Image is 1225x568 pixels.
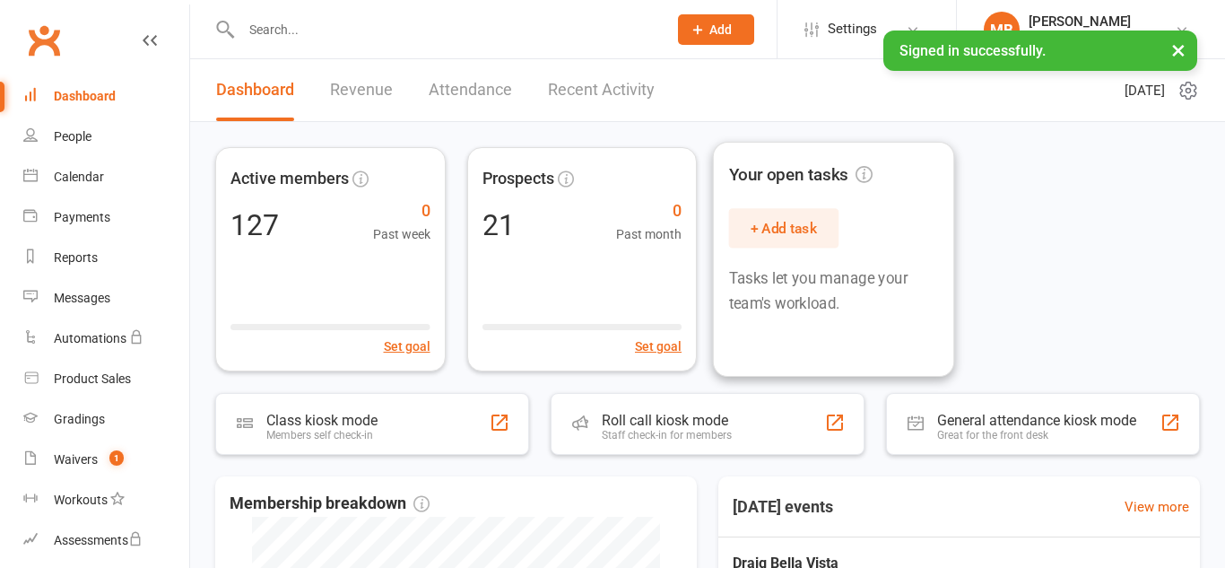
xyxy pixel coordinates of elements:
[230,211,279,240] div: 127
[54,412,105,426] div: Gradings
[54,371,131,386] div: Product Sales
[23,117,189,157] a: People
[23,238,189,278] a: Reports
[54,493,108,507] div: Workouts
[23,520,189,561] a: Assessments
[602,429,732,441] div: Staff check-in for members
[635,336,682,356] button: Set goal
[266,412,378,429] div: Class kiosk mode
[616,224,682,244] span: Past month
[602,412,732,429] div: Roll call kiosk mode
[729,208,839,248] button: + Add task
[23,399,189,440] a: Gradings
[373,224,430,244] span: Past week
[616,198,682,224] span: 0
[54,533,143,547] div: Assessments
[937,412,1136,429] div: General attendance kiosk mode
[709,22,732,37] span: Add
[984,12,1020,48] div: MB
[729,267,938,315] p: Tasks let you manage your team's workload.
[330,59,393,121] a: Revenue
[22,18,66,63] a: Clubworx
[429,59,512,121] a: Attendance
[109,450,124,466] span: 1
[23,197,189,238] a: Payments
[54,250,98,265] div: Reports
[1125,80,1165,101] span: [DATE]
[1162,31,1195,69] button: ×
[548,59,655,121] a: Recent Activity
[23,359,189,399] a: Product Sales
[718,491,847,523] h3: [DATE] events
[54,170,104,184] div: Calendar
[216,59,294,121] a: Dashboard
[230,491,430,517] span: Membership breakdown
[23,480,189,520] a: Workouts
[1029,30,1131,46] div: Draig Bella Vista
[373,198,430,224] span: 0
[899,42,1046,59] span: Signed in successfully.
[23,157,189,197] a: Calendar
[54,129,91,144] div: People
[384,336,430,356] button: Set goal
[23,440,189,480] a: Waivers 1
[236,17,655,42] input: Search...
[23,76,189,117] a: Dashboard
[1029,13,1131,30] div: [PERSON_NAME]
[482,211,515,240] div: 21
[54,452,98,467] div: Waivers
[266,429,378,441] div: Members self check-in
[54,210,110,224] div: Payments
[230,166,349,192] span: Active members
[54,331,126,345] div: Automations
[937,429,1136,441] div: Great for the front desk
[23,278,189,319] a: Messages
[678,14,754,45] button: Add
[828,9,877,49] span: Settings
[1125,496,1189,518] a: View more
[54,291,110,305] div: Messages
[729,162,873,188] span: Your open tasks
[23,319,189,359] a: Automations
[54,89,116,103] div: Dashboard
[482,166,554,192] span: Prospects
